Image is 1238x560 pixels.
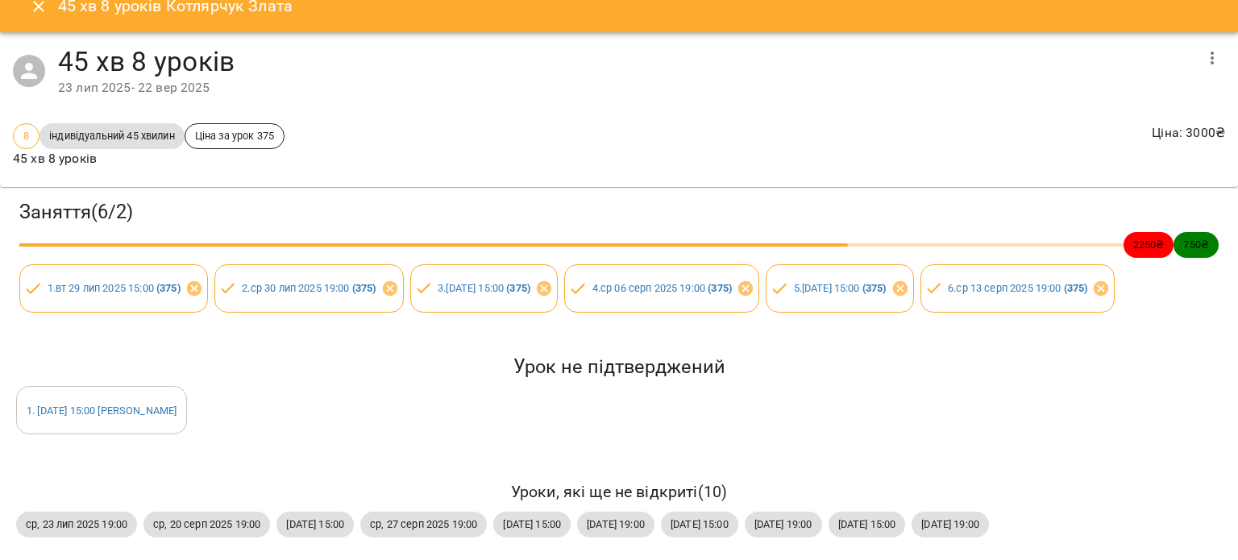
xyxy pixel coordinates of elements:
[185,128,284,143] span: Ціна за урок 375
[48,282,181,294] a: 1.вт 29 лип 2025 15:00 (375)
[58,78,1193,97] div: 23 лип 2025 - 22 вер 2025
[276,516,354,532] span: [DATE] 15:00
[143,516,270,532] span: ср, 20 серп 2025 19:00
[1174,237,1219,252] span: 750 ₴
[577,516,654,532] span: [DATE] 19:00
[19,264,208,313] div: 1.вт 29 лип 2025 15:00 (375)
[1124,237,1174,252] span: 2250 ₴
[564,264,759,313] div: 4.ср 06 серп 2025 19:00 (375)
[661,516,738,532] span: [DATE] 15:00
[19,200,1219,225] h3: Заняття ( 6 / 2 )
[506,282,530,294] b: ( 375 )
[708,282,732,294] b: ( 375 )
[13,149,285,168] p: 45 хв 8 уроків
[214,264,404,313] div: 2.ср 30 лип 2025 19:00 (375)
[410,264,559,313] div: 3.[DATE] 15:00 (375)
[27,404,177,417] a: 1. [DATE] 15:00 [PERSON_NAME]
[360,516,487,532] span: ср, 27 серп 2025 19:00
[948,282,1087,294] a: 6.ср 13 серп 2025 19:00 (375)
[1064,282,1088,294] b: ( 375 )
[912,516,989,532] span: [DATE] 19:00
[920,264,1115,313] div: 6.ср 13 серп 2025 19:00 (375)
[352,282,376,294] b: ( 375 )
[745,516,822,532] span: [DATE] 19:00
[16,516,137,532] span: ср, 23 лип 2025 19:00
[493,516,571,532] span: [DATE] 15:00
[58,45,1193,78] h4: 45 хв 8 уроків
[766,264,914,313] div: 5.[DATE] 15:00 (375)
[14,128,39,143] span: 8
[156,282,181,294] b: ( 375 )
[242,282,376,294] a: 2.ср 30 лип 2025 19:00 (375)
[16,355,1222,380] h5: Урок не підтверджений
[39,128,185,143] span: індивідуальний 45 хвилин
[1152,123,1225,143] p: Ціна : 3000 ₴
[862,282,887,294] b: ( 375 )
[592,282,732,294] a: 4.ср 06 серп 2025 19:00 (375)
[794,282,887,294] a: 5.[DATE] 15:00 (375)
[829,516,906,532] span: [DATE] 15:00
[16,479,1222,504] h6: Уроки, які ще не відкриті ( 10 )
[438,282,530,294] a: 3.[DATE] 15:00 (375)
